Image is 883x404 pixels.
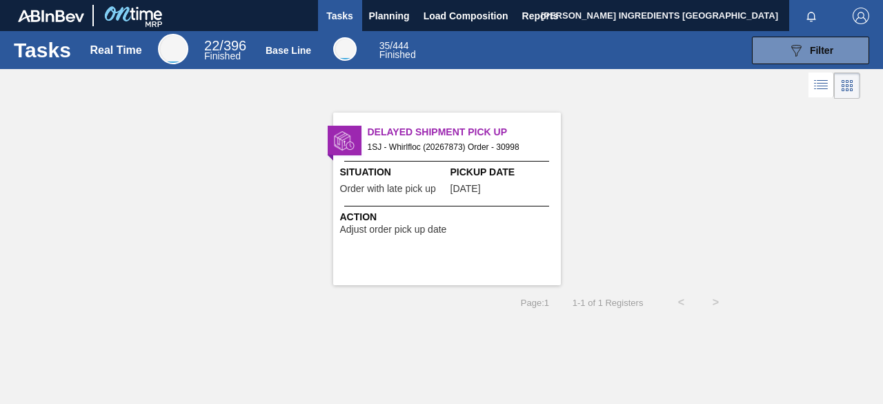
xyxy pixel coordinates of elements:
[368,140,550,155] span: 1SJ - Whirlfloc (20267873) Order - 30998
[333,37,357,61] div: Base Line
[369,8,410,24] span: Planning
[90,44,141,57] div: Real Time
[789,6,833,26] button: Notifications
[204,38,219,53] span: 22
[521,298,549,308] span: Page : 1
[334,131,355,151] img: status
[853,8,869,24] img: Logout
[834,73,860,99] div: Card Vision
[752,37,869,64] button: Filter
[698,285,733,320] button: >
[379,41,416,59] div: Base Line
[340,210,557,224] span: Action
[450,184,481,194] span: 08/23/2025
[379,49,416,60] span: Finished
[14,42,71,58] h1: Tasks
[450,165,557,180] span: Pickup Date
[424,8,508,24] span: Load Composition
[379,40,409,51] span: / 444
[325,8,355,24] span: Tasks
[158,34,188,64] div: Real Time
[379,40,390,51] span: 35
[266,45,311,56] div: Base Line
[204,40,246,61] div: Real Time
[522,8,559,24] span: Reports
[570,298,643,308] span: 1 - 1 of 1 Registers
[340,224,447,235] span: Adjust order pick up date
[810,45,833,56] span: Filter
[340,184,436,194] span: Order with late pick up
[204,38,246,53] span: / 396
[204,50,241,61] span: Finished
[664,285,698,320] button: <
[18,10,84,22] img: TNhmsLtSVTkK8tSr43FrP2fwEKptu5GPRR3wAAAABJRU5ErkJggg==
[368,125,561,140] span: Delayed Shipment Pick Up
[340,165,447,180] span: Situation
[808,73,834,99] div: List Vision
